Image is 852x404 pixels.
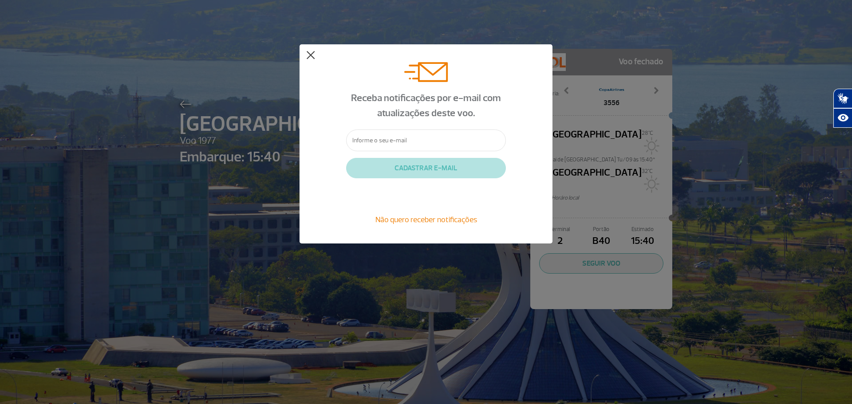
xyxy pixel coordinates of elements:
input: Informe o seu e-mail [346,129,506,151]
span: Não quero receber notificações [375,215,477,224]
button: Abrir tradutor de língua de sinais. [833,89,852,108]
span: Receba notificações por e-mail com atualizações deste voo. [351,92,501,119]
div: Plugin de acessibilidade da Hand Talk. [833,89,852,128]
button: Abrir recursos assistivos. [833,108,852,128]
button: CADASTRAR E-MAIL [346,158,506,178]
